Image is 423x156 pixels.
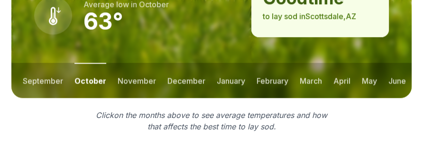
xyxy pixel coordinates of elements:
button: march [300,63,322,98]
button: october [74,63,106,98]
strong: 63 ° [83,7,123,35]
button: september [23,63,63,98]
button: january [217,63,245,98]
button: april [333,63,350,98]
button: february [257,63,288,98]
button: november [118,63,156,98]
button: may [362,63,377,98]
p: Click on the months above to see average temperatures and how that affects the best time to lay sod. [90,109,333,132]
p: to lay sod in Scottsdale , AZ [263,10,377,22]
button: december [167,63,205,98]
button: june [388,63,406,98]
